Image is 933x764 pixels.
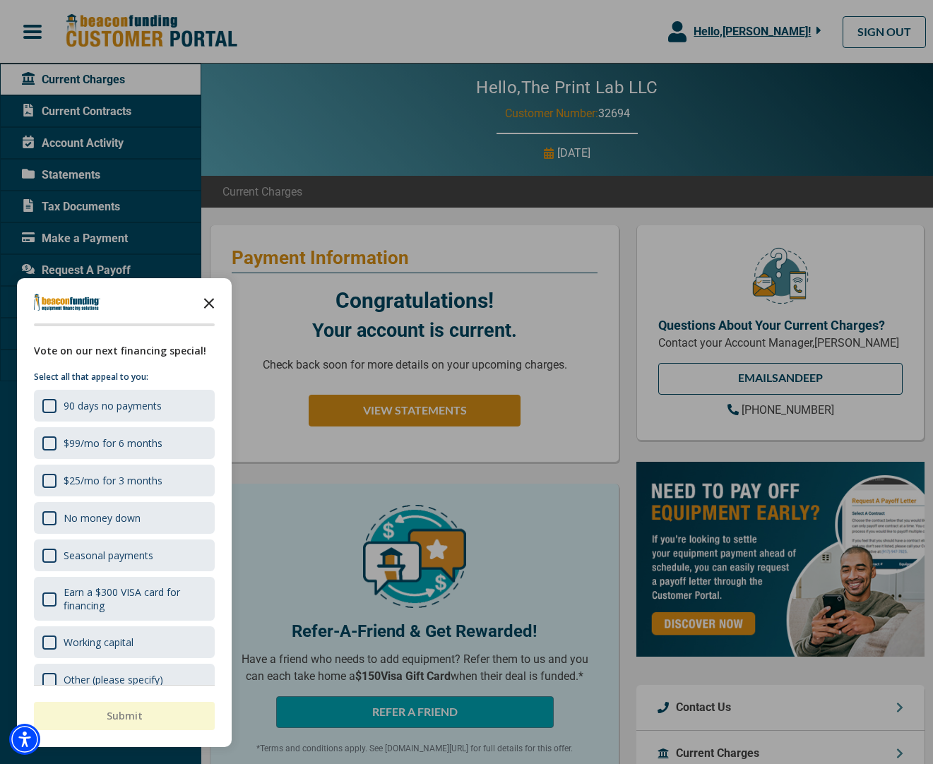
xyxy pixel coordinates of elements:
div: No money down [34,502,215,534]
div: $25/mo for 3 months [34,465,215,496]
div: Seasonal payments [64,549,153,562]
div: No money down [64,511,141,525]
div: Vote on our next financing special! [34,343,215,359]
div: Seasonal payments [34,539,215,571]
div: $25/mo for 3 months [64,474,162,487]
div: Other (please specify) [64,673,163,686]
button: Close the survey [195,288,223,316]
div: $99/mo for 6 months [34,427,215,459]
div: Accessibility Menu [9,724,40,755]
div: Other (please specify) [34,664,215,696]
div: Survey [17,278,232,747]
div: Earn a $300 VISA card for financing [64,585,206,612]
div: 90 days no payments [64,399,162,412]
div: Working capital [64,635,133,649]
p: Select all that appeal to you: [34,370,215,384]
div: 90 days no payments [34,390,215,422]
div: Earn a $300 VISA card for financing [34,577,215,621]
div: $99/mo for 6 months [64,436,162,450]
div: Working capital [34,626,215,658]
img: Company logo [34,294,100,311]
button: Submit [34,702,215,730]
